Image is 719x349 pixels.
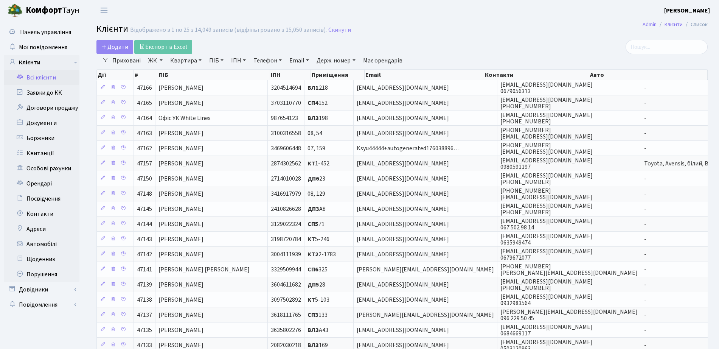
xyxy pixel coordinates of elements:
span: 3703110770 [271,99,301,107]
a: Клієнти [4,55,79,70]
a: ІПН [228,54,249,67]
a: Клієнти [665,20,683,28]
a: Боржники [4,131,79,146]
a: Орендарі [4,176,79,191]
span: [EMAIL_ADDRESS][DOMAIN_NAME] 0932983564 [500,293,593,307]
a: Приховані [109,54,144,67]
a: Контакти [4,206,79,221]
span: [EMAIL_ADDRESS][DOMAIN_NAME] 0679056313 [500,81,593,95]
span: 3204514694 [271,84,301,92]
span: 47141 [137,265,152,274]
span: [EMAIL_ADDRESS][DOMAIN_NAME] [PHONE_NUMBER] [500,96,593,111]
a: Admin [643,20,657,28]
span: [PERSON_NAME] [158,250,203,259]
span: [EMAIL_ADDRESS][DOMAIN_NAME] [PHONE_NUMBER] [500,111,593,126]
span: 3004111939 [271,250,301,259]
span: 133 [307,311,328,319]
span: 3100316558 [271,129,301,137]
a: Порушення [4,267,79,282]
span: 218 [307,84,328,92]
b: Комфорт [26,4,62,16]
th: Контакти [484,70,589,80]
span: - [644,250,646,259]
span: [EMAIL_ADDRESS][DOMAIN_NAME] [357,220,449,228]
span: 23 [307,174,325,183]
span: [PERSON_NAME] [158,280,203,289]
b: СП5 [307,220,318,228]
span: [PERSON_NAME] [158,84,203,92]
b: КТ [307,235,315,243]
span: [EMAIL_ADDRESS][DOMAIN_NAME] [357,159,449,168]
span: - [644,99,646,107]
span: 47144 [137,220,152,228]
span: [PERSON_NAME] [158,311,203,319]
span: [EMAIL_ADDRESS][DOMAIN_NAME] 0980591197 [500,156,593,171]
span: [EMAIL_ADDRESS][DOMAIN_NAME] [PHONE_NUMBER] [500,277,593,292]
b: ДП3 [307,205,319,213]
b: ВЛ3 [307,114,319,122]
a: Особові рахунки [4,161,79,176]
span: Додати [101,43,128,51]
th: ІПН [270,70,311,80]
span: [PERSON_NAME] [158,235,203,243]
span: 2874302562 [271,159,301,168]
span: - [644,190,646,198]
span: 5-246 [307,235,329,243]
span: 3604611682 [271,280,301,289]
a: Автомобілі [4,237,79,252]
a: Договори продажу [4,100,79,115]
span: [PERSON_NAME] [158,220,203,228]
span: 07, 159 [307,144,325,153]
b: [PERSON_NAME] [664,6,710,15]
span: 47143 [137,235,152,243]
span: 2714010028 [271,174,301,183]
a: Мої повідомлення [4,40,79,55]
span: 3635802276 [271,326,301,334]
span: Таун [26,4,79,17]
img: logo.png [8,3,23,18]
span: [EMAIL_ADDRESS][DOMAIN_NAME] [357,129,449,137]
b: ВЛ3 [307,326,319,334]
span: [PERSON_NAME] [158,296,203,304]
a: Адреси [4,221,79,237]
span: [EMAIL_ADDRESS][DOMAIN_NAME] 0679672077 [500,247,593,262]
b: ДП5 [307,280,319,289]
span: [PHONE_NUMBER] [EMAIL_ADDRESS][DOMAIN_NAME] [500,126,593,141]
span: 47145 [137,205,152,213]
span: 47137 [137,311,152,319]
span: - [644,114,646,122]
span: 47142 [137,250,152,259]
span: [EMAIL_ADDRESS][DOMAIN_NAME] [357,280,449,289]
span: 3329509944 [271,265,301,274]
span: 08, 129 [307,190,325,198]
span: - [644,129,646,137]
span: - [644,174,646,183]
span: [EMAIL_ADDRESS][DOMAIN_NAME] [357,190,449,198]
span: - [644,265,646,274]
a: Додати [96,40,133,54]
a: Довідники [4,282,79,297]
span: - [644,280,646,289]
a: Всі клієнти [4,70,79,85]
a: Щоденник [4,252,79,267]
a: ПІБ [206,54,227,67]
span: [EMAIL_ADDRESS][DOMAIN_NAME] [PHONE_NUMBER] [500,171,593,186]
a: Панель управління [4,25,79,40]
li: Список [683,20,708,29]
span: [EMAIL_ADDRESS][DOMAIN_NAME] [357,296,449,304]
b: СП4 [307,99,318,107]
th: # [134,70,158,80]
span: [PERSON_NAME] [158,144,203,153]
span: А8 [307,205,326,213]
span: Ksyu44444+autogenerated176038896… [357,144,460,153]
span: - [644,326,646,334]
b: КТ [307,159,315,168]
a: Скинути [328,26,351,34]
button: Переключити навігацію [95,4,113,17]
a: Має орендарів [360,54,405,67]
th: Email [365,70,484,80]
a: Телефон [250,54,285,67]
span: 28 [307,280,325,289]
span: 47166 [137,84,152,92]
span: 152 [307,99,328,107]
